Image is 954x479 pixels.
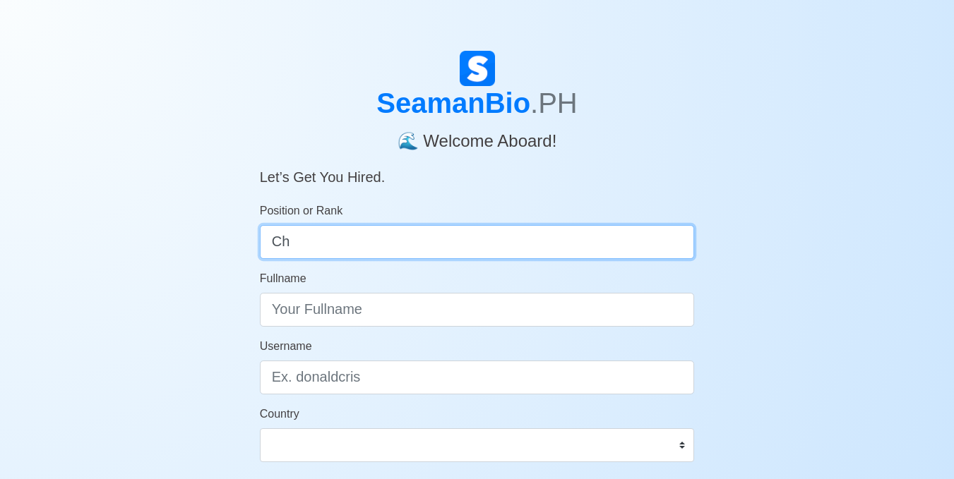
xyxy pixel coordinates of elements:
[260,360,695,394] input: Ex. donaldcris
[260,225,695,259] input: ex. 2nd Officer w/Master License
[260,272,306,284] span: Fullname
[530,87,578,119] span: .PH
[260,293,695,327] input: Your Fullname
[260,406,299,423] label: Country
[260,120,695,152] h4: 🌊 Welcome Aboard!
[260,205,342,217] span: Position or Rank
[460,51,495,86] img: Logo
[260,86,695,120] h1: SeamanBio
[260,152,695,186] h5: Let’s Get You Hired.
[260,340,312,352] span: Username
